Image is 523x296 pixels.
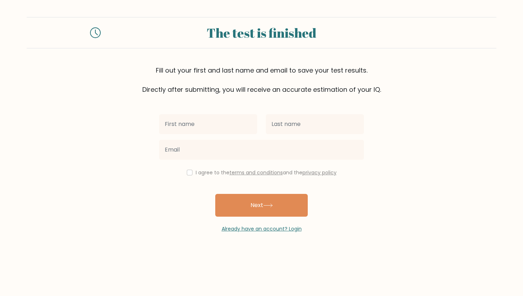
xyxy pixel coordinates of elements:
div: The test is finished [109,23,414,42]
input: First name [159,114,257,134]
div: Fill out your first and last name and email to save your test results. Directly after submitting,... [27,65,496,94]
input: Last name [266,114,364,134]
a: privacy policy [302,169,337,176]
a: terms and conditions [229,169,283,176]
a: Already have an account? Login [222,225,302,232]
label: I agree to the and the [196,169,337,176]
button: Next [215,194,308,217]
input: Email [159,140,364,160]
